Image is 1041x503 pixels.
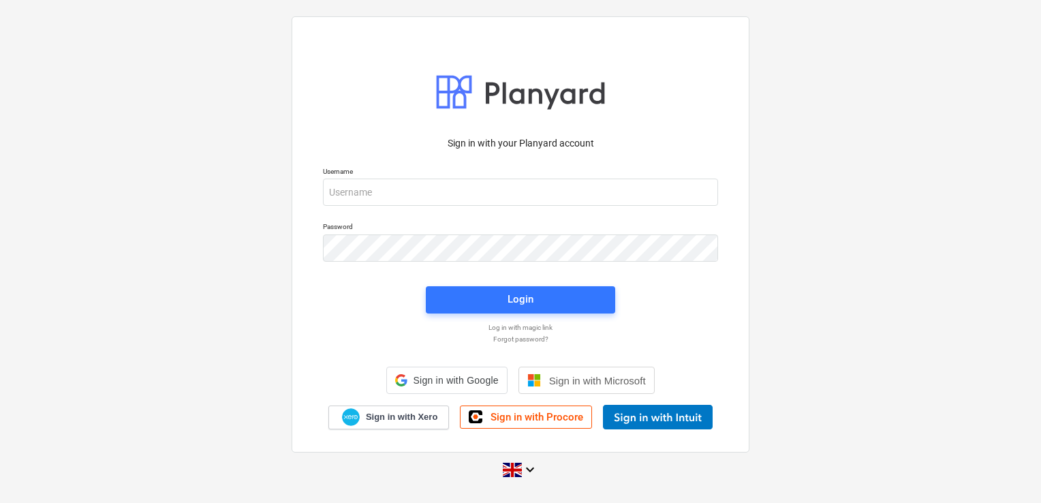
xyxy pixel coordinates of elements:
span: Sign in with Microsoft [549,375,646,386]
i: keyboard_arrow_down [522,461,538,478]
div: Sign in with Google [386,367,507,394]
input: Username [323,179,718,206]
p: Password [323,222,718,234]
a: Log in with magic link [316,323,725,332]
button: Login [426,286,615,314]
p: Username [323,167,718,179]
img: Xero logo [342,408,360,427]
span: Sign in with Google [413,375,498,386]
span: Sign in with Xero [366,411,437,423]
a: Forgot password? [316,335,725,344]
a: Sign in with Xero [328,406,450,429]
div: Login [508,290,533,308]
p: Sign in with your Planyard account [323,136,718,151]
span: Sign in with Procore [491,411,583,423]
img: Microsoft logo [527,374,541,387]
a: Sign in with Procore [460,406,592,429]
